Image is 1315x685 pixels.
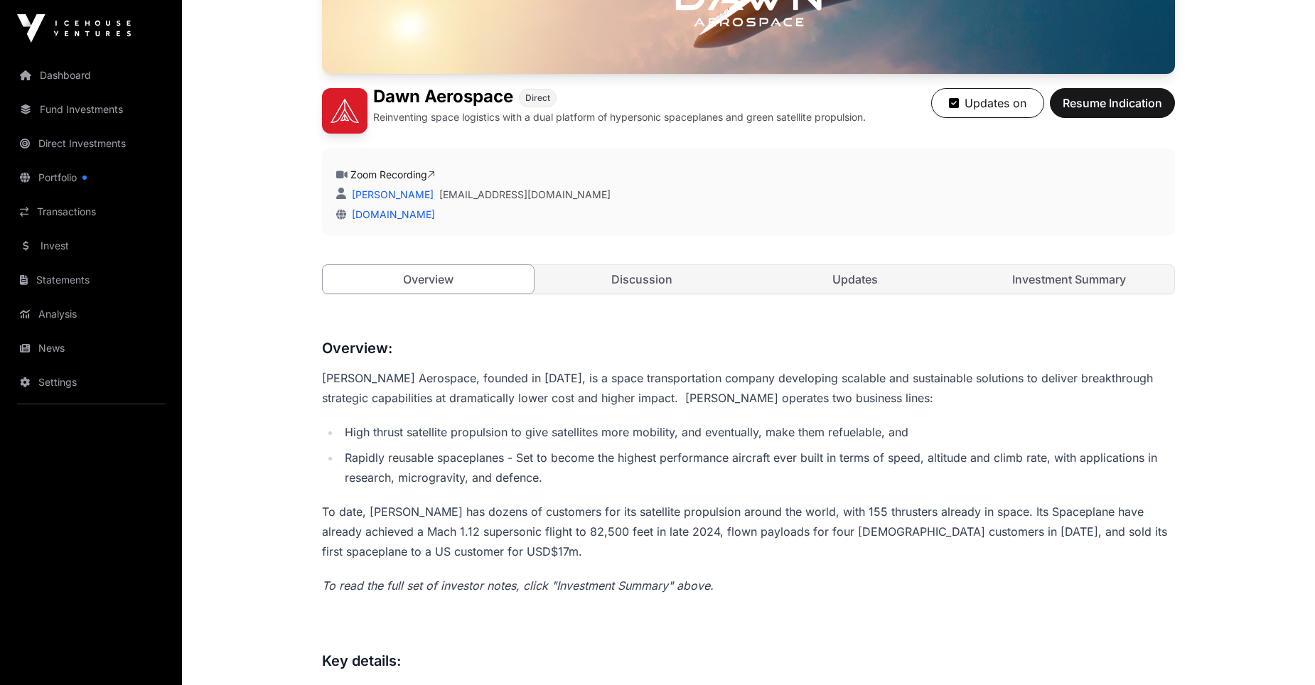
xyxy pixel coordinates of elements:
[964,265,1175,293] a: Investment Summary
[439,188,611,202] a: [EMAIL_ADDRESS][DOMAIN_NAME]
[750,265,961,293] a: Updates
[322,368,1175,408] p: [PERSON_NAME] Aerospace, founded in [DATE], is a space transportation company developing scalable...
[322,578,714,593] em: To read the full set of investor notes, click "Investment Summary" above.
[11,230,171,261] a: Invest
[11,196,171,227] a: Transactions
[11,60,171,91] a: Dashboard
[11,264,171,296] a: Statements
[373,110,866,124] p: Reinventing space logistics with a dual platform of hypersonic spaceplanes and green satellite pr...
[373,88,513,107] h1: Dawn Aerospace
[1050,88,1175,118] button: Resume Indication
[17,14,131,43] img: Icehouse Ventures Logo
[11,367,171,398] a: Settings
[1063,95,1162,112] span: Resume Indication
[11,162,171,193] a: Portfolio
[11,128,171,159] a: Direct Investments
[350,168,435,180] a: Zoom Recording
[1050,102,1175,117] a: Resume Indication
[340,422,1175,442] li: High thrust satellite propulsion to give satellites more mobility, and eventually, make them refu...
[340,448,1175,487] li: Rapidly reusable spaceplanes - Set to become the highest performance aircraft ever built in terms...
[349,188,434,200] a: [PERSON_NAME]
[11,333,171,364] a: News
[931,88,1044,118] button: Updates on
[322,502,1175,561] p: To date, [PERSON_NAME] has dozens of customers for its satellite propulsion around the world, wit...
[525,92,550,104] span: Direct
[11,298,171,330] a: Analysis
[537,265,748,293] a: Discussion
[346,208,435,220] a: [DOMAIN_NAME]
[322,649,1175,672] h3: Key details:
[322,264,535,294] a: Overview
[323,265,1174,293] nav: Tabs
[11,94,171,125] a: Fund Investments
[322,337,1175,360] h3: Overview:
[1244,617,1315,685] iframe: Chat Widget
[322,88,367,134] img: Dawn Aerospace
